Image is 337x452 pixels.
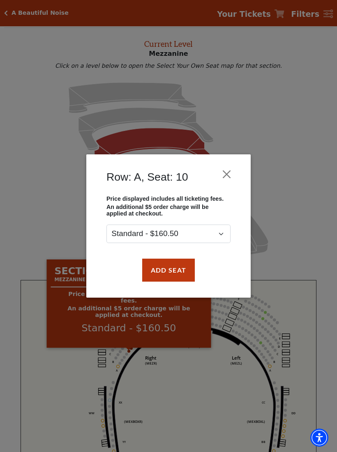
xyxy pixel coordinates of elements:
[106,170,188,184] h4: Row: A, Seat: 10
[106,195,231,202] p: Price displayed includes all ticketing fees.
[142,259,195,282] button: Add Seat
[310,429,328,447] div: Accessibility Menu
[106,204,231,217] p: An additional $5 order charge will be applied at checkout.
[219,166,235,182] button: Close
